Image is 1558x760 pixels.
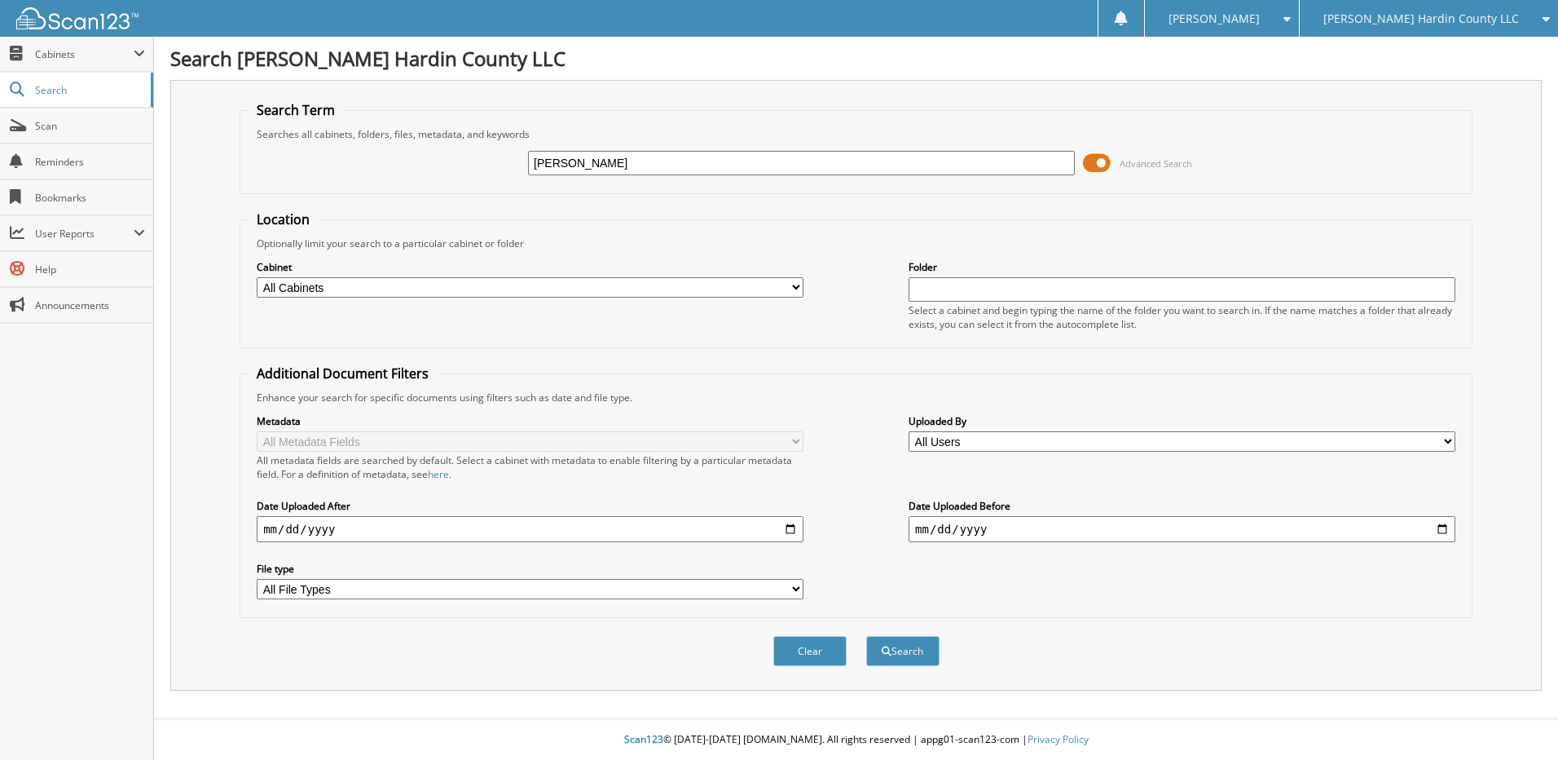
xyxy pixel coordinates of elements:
[257,516,803,542] input: start
[909,414,1455,428] label: Uploaded By
[35,155,145,169] span: Reminders
[35,47,134,61] span: Cabinets
[1028,732,1089,746] a: Privacy Policy
[35,227,134,241] span: User Reports
[909,303,1455,331] div: Select a cabinet and begin typing the name of the folder you want to search in. If the name match...
[624,732,663,746] span: Scan123
[35,298,145,312] span: Announcements
[170,45,1542,72] h1: Search [PERSON_NAME] Hardin County LLC
[154,720,1558,760] div: © [DATE]-[DATE] [DOMAIN_NAME]. All rights reserved | appg01-scan123-com |
[773,636,847,666] button: Clear
[428,467,449,481] a: here
[909,499,1455,513] label: Date Uploaded Before
[35,83,143,97] span: Search
[16,7,139,29] img: scan123-logo-white.svg
[249,236,1463,250] div: Optionally limit your search to a particular cabinet or folder
[1168,14,1260,24] span: [PERSON_NAME]
[257,414,803,428] label: Metadata
[257,562,803,576] label: File type
[866,636,940,666] button: Search
[249,391,1463,404] div: Enhance your search for specific documents using filters such as date and file type.
[249,365,437,382] legend: Additional Document Filters
[1477,682,1558,760] iframe: Chat Widget
[1323,14,1519,24] span: [PERSON_NAME] Hardin County LLC
[35,263,145,276] span: Help
[249,101,343,119] legend: Search Term
[257,453,803,481] div: All metadata fields are searched by default. Select a cabinet with metadata to enable filtering b...
[1120,157,1192,170] span: Advanced Search
[909,516,1455,542] input: end
[257,260,803,274] label: Cabinet
[249,210,318,228] legend: Location
[35,191,145,205] span: Bookmarks
[909,260,1455,274] label: Folder
[257,499,803,513] label: Date Uploaded After
[35,119,145,133] span: Scan
[249,127,1463,141] div: Searches all cabinets, folders, files, metadata, and keywords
